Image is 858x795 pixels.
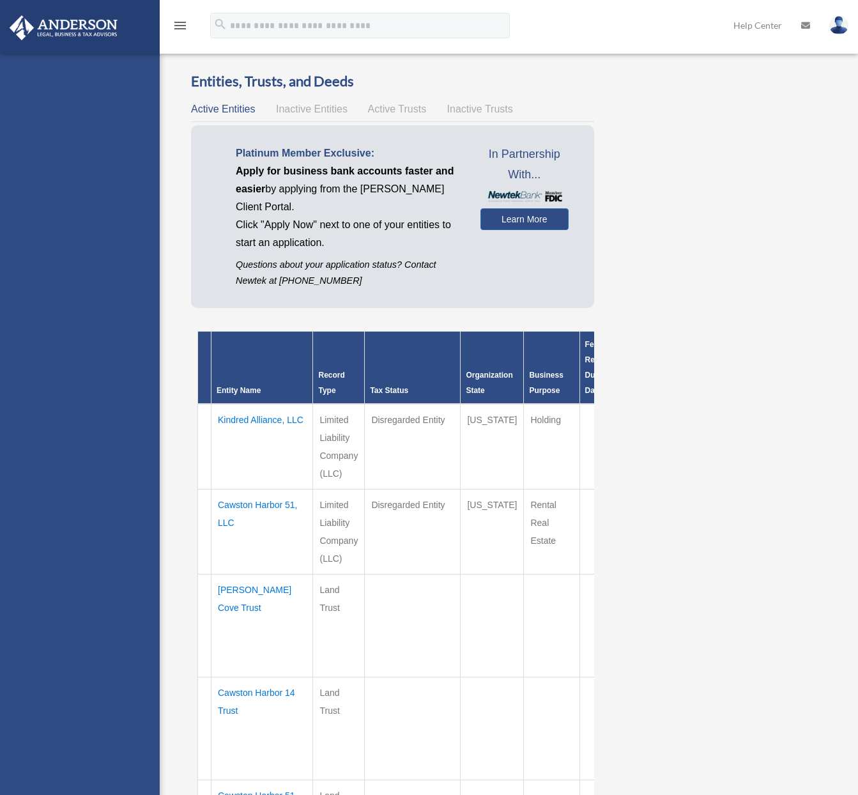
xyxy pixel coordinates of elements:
img: Anderson Advisors Platinum Portal [6,15,121,40]
h3: Entities, Trusts, and Deeds [191,72,594,91]
span: Active Trusts [368,104,427,114]
td: Land Trust [313,677,365,780]
td: Limited Liability Company (LLC) [313,404,365,490]
td: [US_STATE] [461,404,524,490]
span: In Partnership With... [480,144,569,185]
span: Inactive Trusts [447,104,513,114]
th: Organization State [461,332,524,405]
td: Disregarded Entity [365,404,461,490]
td: Disregarded Entity [365,490,461,575]
img: NewtekBankLogoSM.png [487,191,562,202]
td: Cawston Harbor 51, LLC [211,490,313,575]
td: Land Trust [313,575,365,677]
td: Limited Liability Company (LLC) [313,490,365,575]
span: Apply for business bank accounts faster and easier [236,166,454,194]
i: search [213,17,227,31]
i: menu [172,18,188,33]
span: Inactive Entities [276,104,348,114]
p: Click "Apply Now" next to one of your entities to start an application. [236,216,461,252]
td: Kindred Alliance, LLC [211,404,313,490]
th: Federal Return Due Date [579,332,621,405]
td: Holding [524,404,579,490]
span: Active Entities [191,104,255,114]
td: [US_STATE] [461,490,524,575]
p: Platinum Member Exclusive: [236,144,461,162]
p: Questions about your application status? Contact Newtek at [PHONE_NUMBER] [236,257,461,289]
td: Cawston Harbor 14 Trust [211,677,313,780]
img: User Pic [829,16,848,35]
th: Tax Status [365,332,461,405]
th: Record Type [313,332,365,405]
p: by applying from the [PERSON_NAME] Client Portal. [236,162,461,216]
td: [PERSON_NAME] Cove Trust [211,575,313,677]
a: Learn More [480,208,569,230]
th: Business Purpose [524,332,579,405]
td: Rental Real Estate [524,490,579,575]
th: Entity Name [211,332,313,405]
a: menu [172,22,188,33]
